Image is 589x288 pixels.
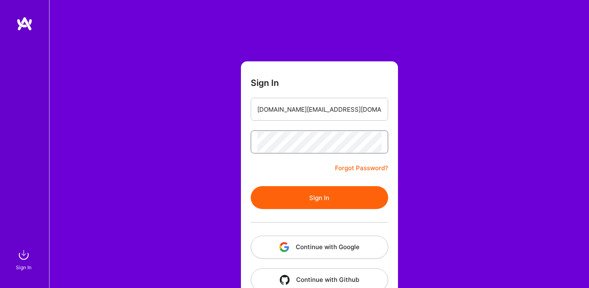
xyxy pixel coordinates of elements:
div: Sign In [16,263,31,272]
input: Email... [257,99,382,120]
img: logo [16,16,33,31]
a: sign inSign In [17,247,32,272]
img: icon [280,275,290,285]
a: Forgot Password? [335,163,388,173]
h3: Sign In [251,78,279,88]
button: Sign In [251,186,388,209]
img: sign in [16,247,32,263]
img: icon [279,242,289,252]
button: Continue with Google [251,236,388,259]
